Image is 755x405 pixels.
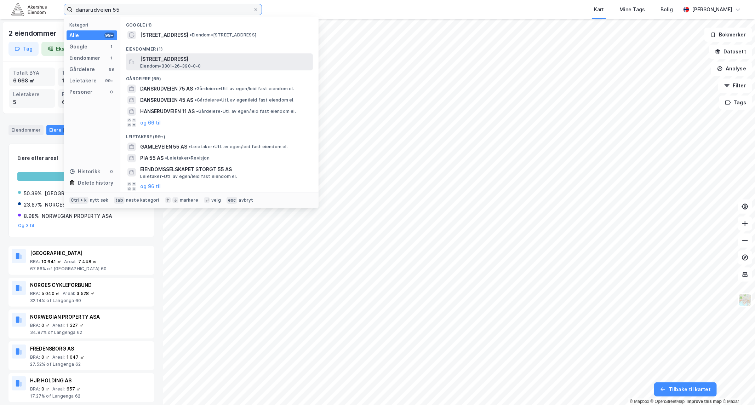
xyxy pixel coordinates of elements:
[67,323,84,328] div: 1 327 ㎡
[30,330,151,335] div: 34.87% of Langenga 62
[52,354,65,360] div: Areal :
[69,65,95,74] div: Gårdeiere
[720,371,755,405] iframe: Chat Widget
[8,42,39,56] button: Tag
[120,128,319,141] div: Leietakere (99+)
[140,85,193,93] span: DANSRUDVEIEN 75 AS
[195,97,197,103] span: •
[114,197,125,204] div: tab
[67,386,81,392] div: 657 ㎡
[190,32,192,37] span: •
[738,293,752,307] img: Z
[41,386,50,392] div: 0 ㎡
[140,165,310,174] span: EIENDOMSSELSKAPET STORGT 55 AS
[69,88,92,96] div: Personer
[660,5,673,14] div: Bolig
[63,291,75,296] div: Areal :
[126,197,159,203] div: neste kategori
[45,201,107,209] div: NORGES CYKLEFORBUND
[196,109,198,114] span: •
[30,266,151,272] div: 67.86% of [GEOGRAPHIC_DATA] 60
[140,107,195,116] span: HANSERUDVEIEN 11 AS
[190,32,256,38] span: Eiendom • [STREET_ADDRESS]
[90,197,109,203] div: nytt søk
[24,189,42,198] div: 50.39%
[196,109,296,114] span: Gårdeiere • Utl. av egen/leid fast eiendom el.
[30,361,151,367] div: 27.52% of Langenga 62
[140,118,161,127] button: og 66 til
[69,76,97,85] div: Leietakere
[651,399,685,404] a: OpenStreetMap
[140,55,310,63] span: [STREET_ADDRESS]
[104,33,114,38] div: 99+
[30,291,40,296] div: BRA :
[109,89,114,95] div: 0
[194,86,294,92] span: Gårdeiere • Utl. av egen/leid fast eiendom el.
[140,96,193,104] span: DANSRUDVEIEN 45 AS
[13,77,51,85] div: 6 668 ㎡
[239,197,253,203] div: avbryt
[140,31,188,39] span: [STREET_ADDRESS]
[120,17,319,29] div: Google (1)
[704,28,752,42] button: Bokmerker
[13,91,51,98] div: Leietakere
[104,78,114,83] div: 99+
[67,354,84,360] div: 1 047 ㎡
[41,259,62,265] div: 10 641 ㎡
[63,127,70,134] div: 6
[227,197,238,204] div: esc
[30,249,151,258] div: [GEOGRAPHIC_DATA]
[69,197,88,204] div: Ctrl + k
[30,376,151,385] div: HJR HOLDING AS
[11,3,47,16] img: akershus-eiendom-logo.9091f326c980b4bce74ccdd9f866810c.svg
[78,179,113,187] div: Delete history
[709,45,752,59] button: Datasett
[594,5,604,14] div: Kart
[69,22,117,28] div: Kategori
[140,154,164,162] span: PIA 55 AS
[42,212,112,220] div: NORWEGIAN PROPERTY ASA
[194,86,196,91] span: •
[13,69,51,77] div: Totalt BYA
[140,63,201,69] span: Eiendom • 3301-26-390-0-0
[24,201,42,209] div: 23.87%
[41,323,50,328] div: 0 ㎡
[30,281,151,289] div: NORGES CYKLEFORBUND
[140,174,237,179] span: Leietaker • Utl. av egen/leid fast eiendom el.
[30,313,151,321] div: NORWEGIAN PROPERTY ASA
[30,354,40,360] div: BRA :
[62,98,100,106] div: 6
[211,197,221,203] div: velg
[654,382,717,397] button: Tilbake til kartet
[109,169,114,174] div: 0
[73,4,253,15] input: Søk på adresse, matrikkel, gårdeiere, leietakere eller personer
[140,182,161,191] button: og 96 til
[8,125,44,135] div: Eiendommer
[180,197,198,203] div: markere
[30,393,151,399] div: 17.27% of Langenga 62
[720,371,755,405] div: Kontrollprogram for chat
[76,291,94,296] div: 3 528 ㎡
[17,154,110,162] div: Eiere etter areal
[630,399,649,404] a: Mapbox
[195,97,294,103] span: Gårdeiere • Utl. av egen/leid fast eiendom el.
[619,5,645,14] div: Mine Tags
[8,28,58,39] div: 2 eiendommer
[69,54,100,62] div: Eiendommer
[41,42,107,56] button: Eksporter til Excel
[62,69,100,77] div: Totalt BRA
[64,259,76,265] div: Areal :
[687,399,722,404] a: Improve this map
[52,323,65,328] div: Areal :
[165,155,167,161] span: •
[41,354,50,360] div: 0 ㎡
[120,41,319,53] div: Eiendommer (1)
[30,298,151,303] div: 32.14% of Langenga 60
[69,42,87,51] div: Google
[13,98,51,106] div: 5
[46,125,73,135] div: Eiere
[41,291,60,296] div: 5 040 ㎡
[45,189,96,198] div: [GEOGRAPHIC_DATA]
[62,77,100,85] div: 15 681 ㎡
[30,323,40,328] div: BRA :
